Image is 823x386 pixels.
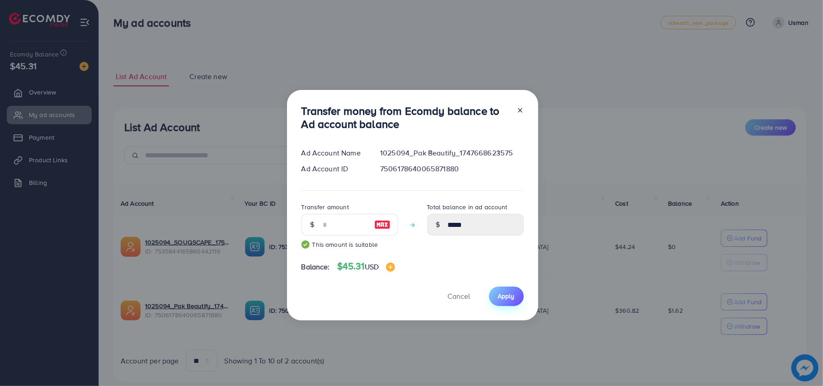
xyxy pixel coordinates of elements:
[498,292,515,301] span: Apply
[365,262,379,272] span: USD
[301,240,398,249] small: This amount is suitable
[301,262,330,272] span: Balance:
[448,291,470,301] span: Cancel
[374,219,390,230] img: image
[373,148,531,158] div: 1025094_Pak Beautify_1747668623575
[301,104,509,131] h3: Transfer money from Ecomdy balance to Ad account balance
[373,164,531,174] div: 7506178640065871880
[437,287,482,306] button: Cancel
[301,202,349,212] label: Transfer amount
[427,202,508,212] label: Total balance in ad account
[301,240,310,249] img: guide
[337,261,395,272] h4: $45.31
[386,263,395,272] img: image
[489,287,524,306] button: Apply
[294,164,373,174] div: Ad Account ID
[294,148,373,158] div: Ad Account Name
